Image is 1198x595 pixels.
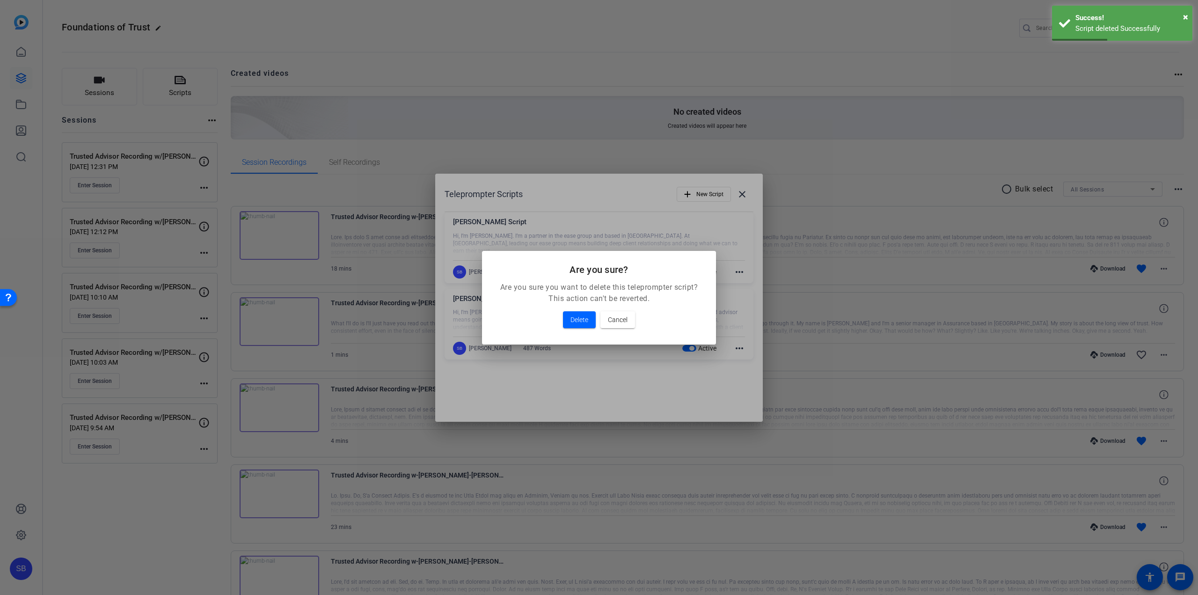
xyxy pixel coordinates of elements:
[1183,10,1188,24] button: Close
[563,311,596,328] button: Delete
[1075,23,1185,34] div: Script deleted Successfully
[570,314,588,325] span: Delete
[1075,13,1185,23] div: Success!
[608,314,628,325] span: Cancel
[493,262,705,277] h2: Are you sure?
[493,282,705,304] p: Are you sure you want to delete this teleprompter script? This action can't be reverted.
[600,311,635,328] button: Cancel
[1183,11,1188,22] span: ×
